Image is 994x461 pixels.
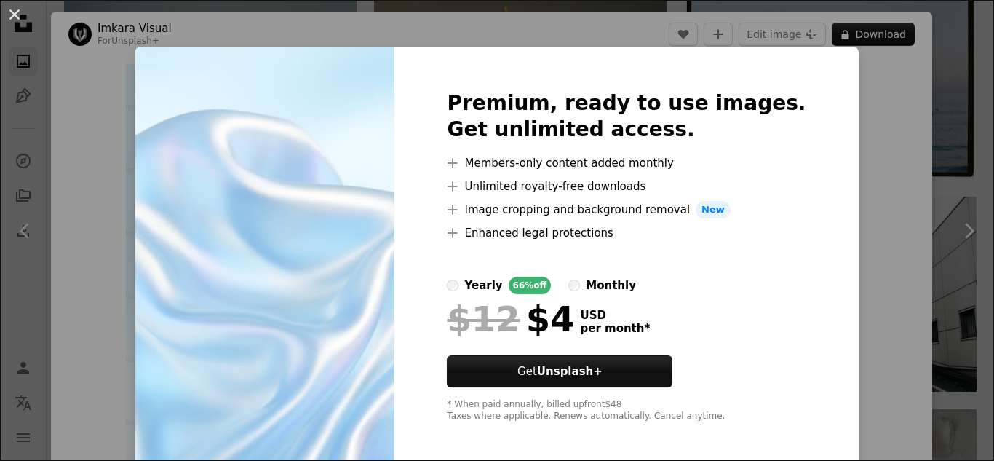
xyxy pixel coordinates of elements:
[447,399,806,422] div: * When paid annually, billed upfront $48 Taxes where applicable. Renews automatically. Cancel any...
[447,300,520,338] span: $12
[464,277,502,294] div: yearly
[586,277,636,294] div: monthly
[580,322,650,335] span: per month *
[447,90,806,143] h2: Premium, ready to use images. Get unlimited access.
[447,355,672,387] button: GetUnsplash+
[447,300,574,338] div: $4
[509,277,552,294] div: 66% off
[447,224,806,242] li: Enhanced legal protections
[447,178,806,195] li: Unlimited royalty-free downloads
[447,280,458,291] input: yearly66%off
[447,201,806,218] li: Image cropping and background removal
[447,154,806,172] li: Members-only content added monthly
[568,280,580,291] input: monthly
[537,365,603,378] strong: Unsplash+
[580,309,650,322] span: USD
[696,201,731,218] span: New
